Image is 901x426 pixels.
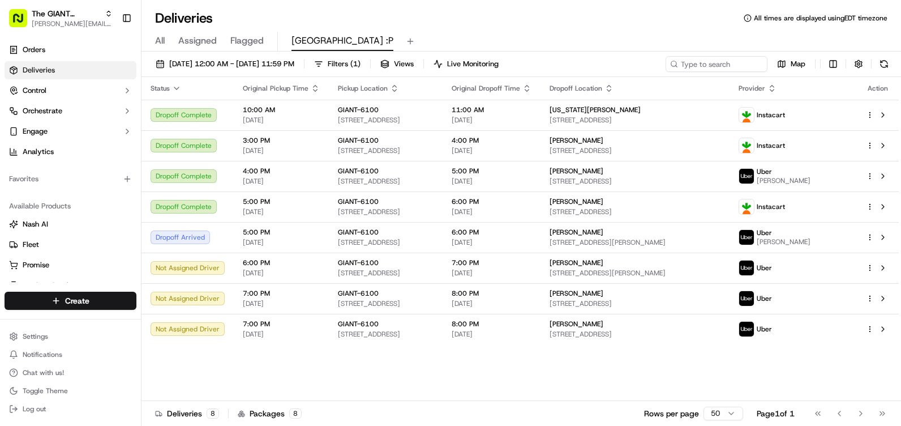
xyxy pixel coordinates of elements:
span: Views [394,59,414,69]
span: [PERSON_NAME] [550,228,603,237]
span: [STREET_ADDRESS] [550,207,721,216]
div: Page 1 of 1 [757,408,795,419]
button: Map [772,56,810,72]
span: [DATE] [243,207,320,216]
button: [DATE] 12:00 AM - [DATE] 11:59 PM [151,56,299,72]
span: Orders [23,45,45,55]
button: Fleet [5,236,136,254]
span: [DATE] [243,177,320,186]
span: Uber [757,167,772,176]
span: Pickup Location [338,84,388,93]
div: Deliveries [155,408,219,419]
button: The GIANT Company [32,8,100,19]
span: All [155,34,165,48]
img: profile_uber_ahold_partner.png [739,169,754,184]
span: Instacart [757,110,785,120]
span: ( 1 ) [350,59,361,69]
button: Engage [5,122,136,140]
h1: Deliveries [155,9,213,27]
span: [STREET_ADDRESS][PERSON_NAME] [550,238,721,247]
span: [DATE] [452,116,531,125]
img: profile_instacart_ahold_partner.png [739,199,754,214]
span: [PERSON_NAME] [550,320,603,329]
button: Views [375,56,419,72]
div: Action [866,84,890,93]
a: Fleet [9,240,132,250]
span: Fleet [23,240,39,250]
span: [STREET_ADDRESS] [338,116,434,125]
span: [DATE] [452,330,531,339]
button: Live Monitoring [428,56,504,72]
span: Instacart [757,141,785,150]
span: GIANT-6100 [338,320,379,329]
span: [STREET_ADDRESS] [338,177,434,186]
span: [DATE] [452,207,531,216]
img: profile_uber_ahold_partner.png [739,230,754,245]
span: [PERSON_NAME] [757,176,810,185]
span: Original Pickup Time [243,84,308,93]
span: Filters [328,59,361,69]
button: The GIANT Company[PERSON_NAME][EMAIL_ADDRESS][PERSON_NAME][DOMAIN_NAME] [5,5,117,32]
span: GIANT-6100 [338,197,379,206]
span: [PERSON_NAME] [550,167,603,176]
div: Available Products [5,197,136,215]
span: [DATE] [243,238,320,247]
button: Control [5,82,136,100]
span: Instacart [757,202,785,211]
span: [STREET_ADDRESS] [550,177,721,186]
span: Engage [23,126,48,137]
span: [PERSON_NAME] [550,289,603,298]
span: [DATE] [243,330,320,339]
span: Toggle Theme [23,386,68,395]
span: 5:00 PM [243,228,320,237]
span: [PERSON_NAME] [550,258,603,267]
button: [PERSON_NAME][EMAIL_ADDRESS][PERSON_NAME][DOMAIN_NAME] [32,19,113,28]
span: 4:00 PM [243,167,320,176]
input: Type to search [666,56,767,72]
span: 5:00 PM [243,197,320,206]
span: Log out [23,404,46,414]
span: [PERSON_NAME] [550,136,603,145]
span: 7:00 PM [243,320,320,329]
span: [STREET_ADDRESS] [550,330,721,339]
button: Promise [5,256,136,274]
span: [STREET_ADDRESS] [550,146,721,155]
a: Orders [5,41,136,59]
button: Log out [5,401,136,417]
span: Analytics [23,147,54,157]
span: 5:00 PM [452,167,531,176]
span: Orchestrate [23,106,62,116]
div: Favorites [5,170,136,188]
span: [DATE] [452,299,531,308]
span: Chat with us! [23,368,64,377]
button: Chat with us! [5,365,136,381]
span: GIANT-6100 [338,258,379,267]
span: 6:00 PM [243,258,320,267]
span: [STREET_ADDRESS] [338,207,434,216]
span: [STREET_ADDRESS][PERSON_NAME] [550,269,721,278]
span: Deliveries [23,65,55,75]
button: Toggle Theme [5,383,136,399]
button: Create [5,292,136,310]
button: Orchestrate [5,102,136,120]
img: profile_instacart_ahold_partner.png [739,108,754,122]
span: GIANT-6100 [338,289,379,298]
span: [STREET_ADDRESS] [550,299,721,308]
span: Control [23,86,46,96]
span: Map [791,59,805,69]
span: [DATE] [243,269,320,278]
span: Nash AI [23,219,48,229]
span: [PERSON_NAME] [550,197,603,206]
span: [STREET_ADDRESS] [338,146,434,155]
span: [DATE] [243,146,320,155]
span: [DATE] [243,299,320,308]
span: 10:00 AM [243,105,320,114]
span: Original Dropoff Time [452,84,520,93]
span: GIANT-6100 [338,167,379,176]
button: Refresh [876,56,892,72]
span: GIANT-6100 [338,228,379,237]
span: 3:00 PM [243,136,320,145]
span: [STREET_ADDRESS] [338,330,434,339]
